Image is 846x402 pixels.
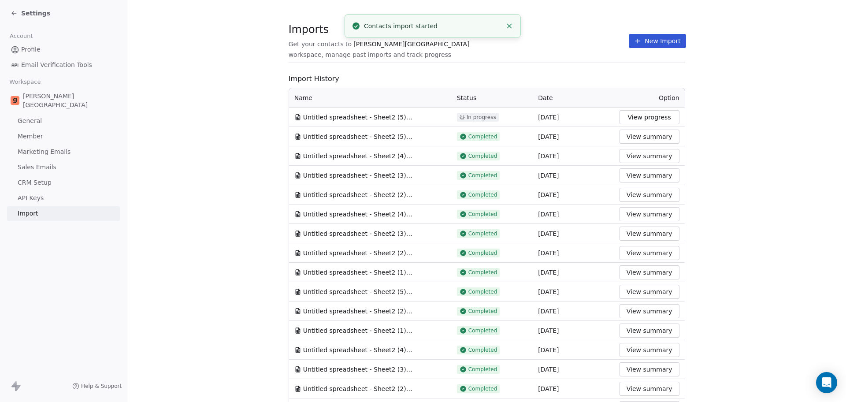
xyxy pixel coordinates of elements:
span: Completed [468,211,497,218]
span: Completed [468,308,497,315]
button: New Import [629,34,686,48]
a: Help & Support [72,383,122,390]
span: Settings [21,9,50,18]
button: View summary [620,168,679,182]
span: Completed [468,133,497,140]
button: View summary [620,227,679,241]
span: Untitled spreadsheet - Sheet2 (3).csv [303,171,413,180]
span: In progress [467,114,496,121]
span: Completed [468,249,497,257]
span: Untitled spreadsheet - Sheet2 (2).csv [303,384,413,393]
a: CRM Setup [7,175,120,190]
div: [DATE] [538,132,609,141]
a: Marketing Emails [7,145,120,159]
div: [DATE] [538,113,609,122]
div: [DATE] [538,229,609,238]
button: View summary [620,130,679,144]
button: View summary [620,382,679,396]
span: Member [18,132,43,141]
span: Import [18,209,38,218]
span: Help & Support [81,383,122,390]
span: Untitled spreadsheet - Sheet2 (3).csv [303,229,413,238]
span: Workspace [6,75,45,89]
button: View summary [620,188,679,202]
button: View summary [620,285,679,299]
span: API Keys [18,194,44,203]
div: [DATE] [538,190,609,199]
button: View summary [620,343,679,357]
button: View summary [620,207,679,221]
span: Untitled spreadsheet - Sheet2 (2).csv [303,249,413,257]
span: Completed [468,172,497,179]
button: View summary [620,324,679,338]
span: CRM Setup [18,178,52,187]
a: Member [7,129,120,144]
button: View summary [620,246,679,260]
span: General [18,116,42,126]
a: Email Verification Tools [7,58,120,72]
button: View summary [620,265,679,279]
span: Untitled spreadsheet - Sheet2 (4).csv [303,152,413,160]
span: Completed [468,366,497,373]
span: Untitled spreadsheet - Sheet2 (5).csv [303,287,413,296]
span: Untitled spreadsheet - Sheet2 (4).csv [303,346,413,354]
span: [PERSON_NAME][GEOGRAPHIC_DATA] [23,92,116,109]
span: Date [538,94,553,101]
button: View summary [620,304,679,318]
span: Completed [468,288,497,295]
div: [DATE] [538,307,609,316]
span: Untitled spreadsheet - Sheet2 (1).csv [303,268,413,277]
span: Untitled spreadsheet - Sheet2 (5).csv [303,113,413,122]
div: [DATE] [538,171,609,180]
span: Untitled spreadsheet - Sheet2 (5).csv [303,132,413,141]
a: Settings [11,9,50,18]
div: [DATE] [538,249,609,257]
button: Close toast [504,20,515,32]
img: Goela%20School%20Logos%20(4).png [11,96,19,105]
span: Completed [468,327,497,334]
div: [DATE] [538,152,609,160]
button: View summary [620,149,679,163]
span: Untitled spreadsheet - Sheet2 (4).csv [303,210,413,219]
span: Untitled spreadsheet - Sheet2 (2).csv [303,307,413,316]
span: Untitled spreadsheet - Sheet2 (2).csv [303,190,413,199]
span: Completed [468,230,497,237]
span: Name [294,93,312,102]
span: Completed [468,153,497,160]
div: [DATE] [538,268,609,277]
a: API Keys [7,191,120,205]
span: Completed [468,191,497,198]
span: Completed [468,385,497,392]
a: Sales Emails [7,160,120,175]
span: Option [659,94,679,101]
span: Email Verification Tools [21,60,92,70]
div: [DATE] [538,287,609,296]
span: Marketing Emails [18,147,70,156]
span: Completed [468,346,497,354]
span: Untitled spreadsheet - Sheet2 (3).csv [303,365,413,374]
span: Completed [468,269,497,276]
a: General [7,114,120,128]
span: Imports [289,23,629,36]
span: Sales Emails [18,163,56,172]
span: Status [457,94,477,101]
a: Import [7,206,120,221]
button: View progress [620,110,679,124]
button: View summary [620,362,679,376]
div: [DATE] [538,365,609,374]
a: Profile [7,42,120,57]
div: [DATE] [538,346,609,354]
div: Contacts import started [364,22,502,31]
div: Open Intercom Messenger [816,372,837,393]
div: [DATE] [538,326,609,335]
div: [DATE] [538,210,609,219]
span: Untitled spreadsheet - Sheet2 (1).csv [303,326,413,335]
span: workspace, manage past imports and track progress [289,50,451,59]
span: Account [6,30,37,43]
span: Profile [21,45,41,54]
span: Import History [289,74,685,84]
span: [PERSON_NAME][GEOGRAPHIC_DATA] [353,40,469,48]
span: Get your contacts to [289,40,352,48]
div: [DATE] [538,384,609,393]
